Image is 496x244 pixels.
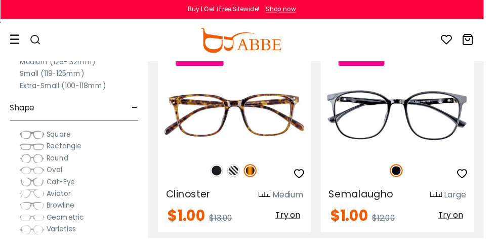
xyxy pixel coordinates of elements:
[456,194,478,206] div: Large
[172,211,211,232] span: $1.00
[48,169,64,179] span: Oval
[135,99,142,123] span: -
[48,157,70,167] span: Round
[20,69,87,82] label: Small (119-125mm)
[20,57,98,69] label: Medium (126-132mm)
[441,196,453,204] img: size ruler
[268,5,304,14] a: Shop now
[20,194,46,204] img: Aviator.png
[20,206,46,216] img: Browline.png
[48,206,76,216] span: Browline
[215,218,238,230] span: $13.00
[20,82,109,94] label: Extra-Small (100-118mm)
[20,182,46,192] img: Cat-Eye.png
[48,145,84,155] span: Rectangle
[216,169,229,182] img: Matte Black
[449,215,475,226] span: Try on
[48,133,72,143] span: Square
[48,230,78,240] span: Varieties
[329,79,486,157] img: Black Semalaugho - Plastic ,Universal Bridge Fit
[48,218,86,228] span: Geometric
[337,192,403,206] span: Semalaugho
[170,192,216,206] span: Clinoster
[446,214,478,227] button: Try on
[20,145,46,155] img: Rectangle.png
[20,230,46,241] img: Varieties.png
[20,157,46,168] img: Round.png
[48,193,72,204] span: Aviator
[279,194,311,206] div: Medium
[265,196,277,204] img: size ruler
[10,99,35,123] span: Shape
[273,5,304,14] div: Shop now
[233,169,246,182] img: Pattern
[193,5,266,14] div: Buy 1 Get 1 Free Sitewide!
[162,79,319,157] img: Tortoise Clinoster - Plastic ,Universal Bridge Fit
[20,170,46,180] img: Oval.png
[205,29,288,54] img: abbeglasses.com
[400,169,413,182] img: Black
[339,211,378,232] span: $1.00
[282,215,308,226] span: Try on
[279,214,311,227] button: Try on
[20,133,46,143] img: Square.png
[382,218,405,230] span: $12.00
[20,218,46,228] img: Geometric.png
[250,169,263,182] img: Tortoise
[48,181,77,191] span: Cat-Eye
